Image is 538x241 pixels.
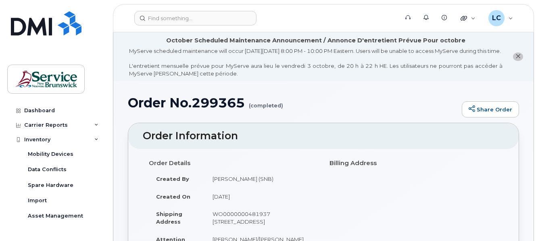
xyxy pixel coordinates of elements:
h2: Order Information [143,130,504,142]
div: MyServe scheduled maintenance will occur [DATE][DATE] 8:00 PM - 10:00 PM Eastern. Users will be u... [129,47,503,77]
td: [DATE] [205,188,317,205]
h4: Order Details [149,160,317,167]
strong: Shipping Address [156,211,182,225]
strong: Created On [156,193,190,200]
td: WO0000000481937 [STREET_ADDRESS] [205,205,317,230]
button: close notification [513,52,523,61]
strong: Created By [156,176,189,182]
a: Share Order [462,101,519,117]
div: October Scheduled Maintenance Announcement / Annonce D'entretient Prévue Pour octobre [166,36,465,45]
small: (completed) [249,96,283,108]
td: [PERSON_NAME] (SNB) [205,170,317,188]
h1: Order No.299365 [128,96,458,110]
h4: Billing Address [329,160,498,167]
